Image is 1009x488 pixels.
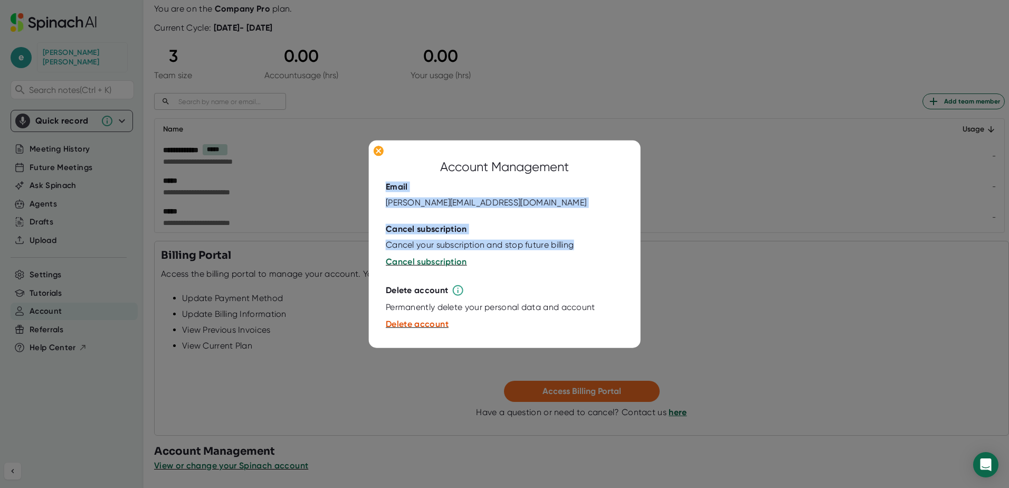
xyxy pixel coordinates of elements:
[386,256,467,268] button: Cancel subscription
[386,285,448,296] div: Delete account
[386,198,586,208] div: [PERSON_NAME][EMAIL_ADDRESS][DOMAIN_NAME]
[386,257,467,267] span: Cancel subscription
[386,182,408,192] div: Email
[386,302,595,313] div: Permanently delete your personal data and account
[973,452,998,477] div: Open Intercom Messenger
[386,318,449,331] button: Delete account
[386,224,467,234] div: Cancel subscription
[440,157,569,176] div: Account Management
[386,319,449,329] span: Delete account
[386,240,574,250] div: Cancel your subscription and stop future billing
